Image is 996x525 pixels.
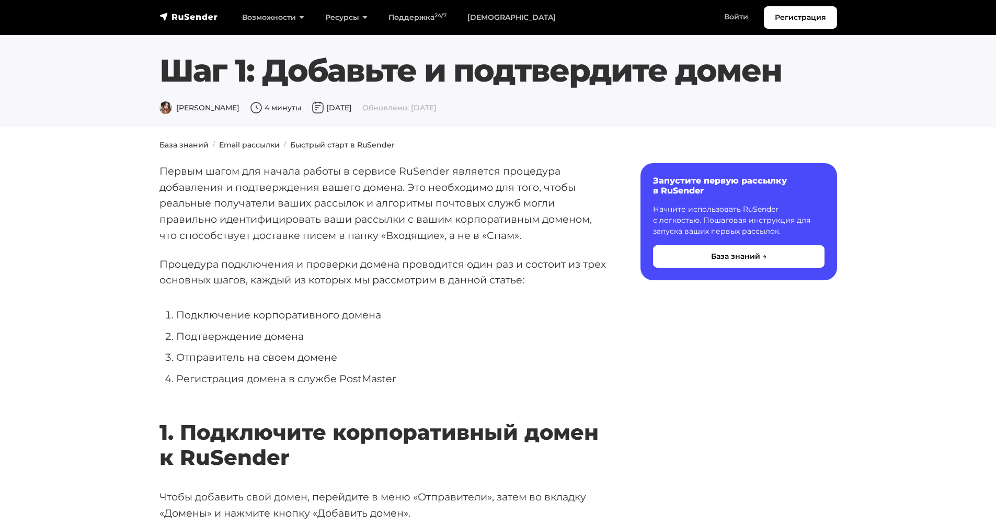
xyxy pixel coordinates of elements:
[250,101,262,114] img: Время чтения
[159,103,239,112] span: [PERSON_NAME]
[176,307,607,323] li: Подключение корпоративного домена
[434,12,447,19] sup: 24/7
[176,349,607,366] li: Отправитель на своем домене
[653,204,825,237] p: Начните использовать RuSender с легкостью. Пошаговая инструкция для запуска ваших первых рассылок.
[312,101,324,114] img: Дата публикации
[250,103,301,112] span: 4 минуты
[159,140,209,150] a: База знаний
[153,140,843,151] nav: breadcrumb
[159,52,837,89] h1: Шаг 1: Добавьте и подтвердите домен
[159,389,607,470] h2: 1. Подключите корпоративный домен к RuSender
[159,163,607,244] p: Первым шагом для начала работы в сервисе RuSender является процедура добавления и подтверждения в...
[653,176,825,196] h6: Запустите первую рассылку в RuSender
[159,256,607,288] p: Процедура подключения и проверки домена проводится один раз и состоит из трех основных шагов, каж...
[232,7,315,28] a: Возможности
[362,103,437,112] span: Обновлено: [DATE]
[159,12,218,22] img: RuSender
[176,328,607,345] li: Подтверждение домена
[219,140,280,150] a: Email рассылки
[290,140,395,150] a: Быстрый старт в RuSender
[640,163,837,280] a: Запустите первую рассылку в RuSender Начните использовать RuSender с легкостью. Пошаговая инструк...
[457,7,566,28] a: [DEMOGRAPHIC_DATA]
[378,7,457,28] a: Поддержка24/7
[714,6,759,28] a: Войти
[653,245,825,268] button: База знаний →
[159,489,607,521] p: Чтобы добавить свой домен, перейдите в меню «Отправители», затем во вкладку «Домены» и нажмите кн...
[764,6,837,29] a: Регистрация
[315,7,378,28] a: Ресурсы
[176,371,607,387] li: Регистрация домена в службе PostMaster
[312,103,352,112] span: [DATE]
